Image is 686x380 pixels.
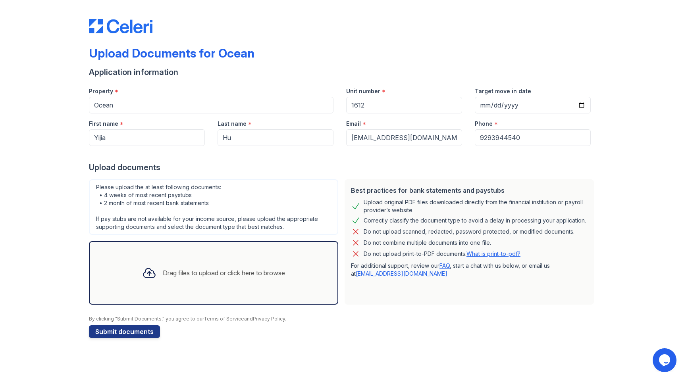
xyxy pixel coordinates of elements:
button: Submit documents [89,325,160,338]
div: Upload documents [89,162,597,173]
div: Please upload the at least following documents: • 4 weeks of most recent paystubs • 2 month of mo... [89,179,338,235]
p: Do not upload print-to-PDF documents. [364,250,520,258]
iframe: chat widget [653,348,678,372]
div: Upload original PDF files downloaded directly from the financial institution or payroll provider’... [364,198,588,214]
p: For additional support, review our , start a chat with us below, or email us at [351,262,588,278]
a: FAQ [439,262,450,269]
label: Email [346,120,361,128]
label: Last name [218,120,247,128]
label: Target move in date [475,87,531,95]
div: By clicking "Submit Documents," you agree to our and [89,316,597,322]
label: First name [89,120,118,128]
a: Terms of Service [204,316,244,322]
label: Property [89,87,113,95]
a: What is print-to-pdf? [466,250,520,257]
label: Phone [475,120,493,128]
div: Best practices for bank statements and paystubs [351,186,588,195]
div: Correctly classify the document type to avoid a delay in processing your application. [364,216,586,225]
div: Do not upload scanned, redacted, password protected, or modified documents. [364,227,574,236]
div: Upload Documents for Ocean [89,46,254,60]
img: CE_Logo_Blue-a8612792a0a2168367f1c8372b55b34899dd931a85d93a1a3d3e32e68fde9ad4.png [89,19,152,33]
div: Application information [89,67,597,78]
a: Privacy Policy. [253,316,286,322]
label: Unit number [346,87,380,95]
div: Do not combine multiple documents into one file. [364,238,491,248]
a: [EMAIL_ADDRESS][DOMAIN_NAME] [356,270,447,277]
div: Drag files to upload or click here to browse [163,268,285,278]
